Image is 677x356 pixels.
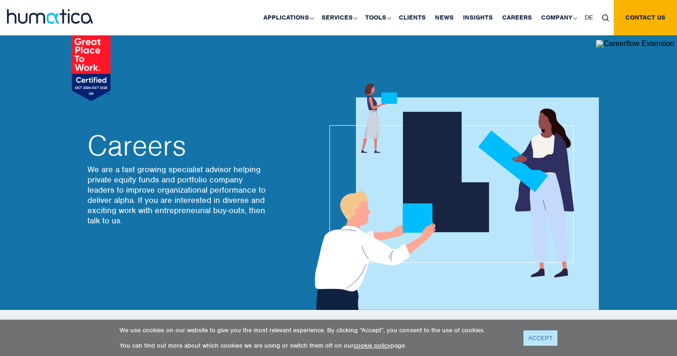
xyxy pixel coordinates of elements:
[87,164,269,226] p: We are a fast growing specialist advisor helping private equity funds and portfolio company leade...
[87,132,269,160] h2: Careers
[585,13,593,21] span: DE
[7,9,93,24] img: logo
[602,14,609,21] img: search_icon
[306,84,599,310] img: about_banner1
[120,326,512,334] p: We use cookies on our website to give you the most relevant experience. By clicking “Accept”, you...
[120,342,512,349] p: You can find out more about which cookies we are using or switch them off on our page.
[354,342,391,349] a: cookie policy
[523,330,557,346] a: ACCEPT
